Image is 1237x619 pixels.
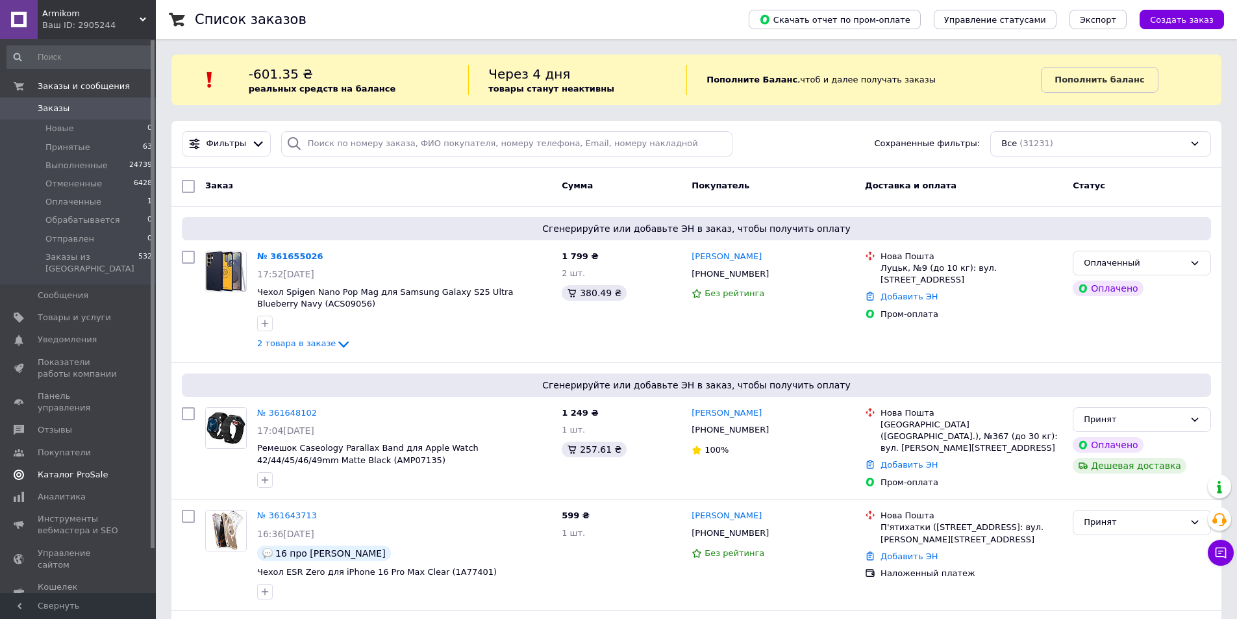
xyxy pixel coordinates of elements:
[562,181,593,190] span: Сумма
[1084,257,1184,270] div: Оплаченный
[45,178,102,190] span: Отмененные
[45,196,101,208] span: Оплаченные
[147,233,152,245] span: 0
[749,10,921,29] button: Скачать отчет по пром-оплате
[38,334,97,346] span: Уведомления
[206,408,246,448] img: Фото товару
[45,233,94,245] span: Отправлен
[206,251,246,292] img: Фото товару
[1150,15,1214,25] span: Создать заказ
[759,14,910,25] span: Скачать отчет по пром-оплате
[206,511,246,551] img: Фото товару
[42,8,140,19] span: Armikom
[38,390,120,414] span: Панель управления
[257,251,323,261] a: № 361655026
[38,103,69,114] span: Заказы
[705,445,729,455] span: 100%
[38,581,120,605] span: Кошелек компании
[195,12,306,27] h1: Список заказов
[692,269,769,279] span: [PHONE_NUMBER]
[881,419,1062,455] div: [GEOGRAPHIC_DATA] ([GEOGRAPHIC_DATA].), №367 (до 30 кг): вул. [PERSON_NAME][STREET_ADDRESS]
[692,251,762,263] a: [PERSON_NAME]
[881,510,1062,522] div: Нова Пошта
[874,138,980,150] span: Сохраненные фильтры:
[562,511,590,520] span: 599 ₴
[147,214,152,226] span: 0
[934,10,1056,29] button: Управление статусами
[257,338,351,348] a: 2 товара в заказе
[6,45,153,69] input: Поиск
[257,408,317,418] a: № 361648102
[38,312,111,323] span: Товары и услуги
[562,408,598,418] span: 1 249 ₴
[257,287,513,309] a: Чехол Spigen Nano Pop Mag для Samsung Galaxy S25 Ultra Blueberry Navy (ACS09056)
[562,251,598,261] span: 1 799 ₴
[562,285,627,301] div: 380.49 ₴
[562,442,627,457] div: 257.61 ₴
[257,269,314,279] span: 17:52[DATE]
[205,181,233,190] span: Заказ
[38,357,120,380] span: Показатели работы компании
[706,75,797,84] b: Пополните Баланс
[38,548,120,571] span: Управление сайтом
[205,251,247,292] a: Фото товару
[1069,10,1127,29] button: Экспорт
[147,123,152,134] span: 0
[1084,413,1184,427] div: Принят
[1084,516,1184,529] div: Принят
[249,84,396,94] b: реальных средств на балансе
[1073,181,1105,190] span: Статус
[200,70,219,90] img: :exclamation:
[1001,138,1017,150] span: Все
[686,65,1041,95] div: , чтоб и далее получать заказы
[38,491,86,503] span: Аналитика
[881,477,1062,488] div: Пром-оплата
[257,511,317,520] a: № 361643713
[692,425,769,435] span: [PHONE_NUMBER]
[129,160,152,171] span: 24739
[205,407,247,449] a: Фото товару
[488,66,570,82] span: Через 4 дня
[257,567,497,577] a: Чехол ESR Zero для iPhone 16 Pro Max Clear (1A77401)
[249,66,313,82] span: -601.35 ₴
[143,142,152,153] span: 63
[38,447,91,459] span: Покупатели
[881,522,1062,545] div: П'ятихатки ([STREET_ADDRESS]: вул. [PERSON_NAME][STREET_ADDRESS]
[881,292,938,301] a: Добавить ЭН
[562,425,585,435] span: 1 шт.
[45,142,90,153] span: Принятые
[262,548,273,559] img: :speech_balloon:
[45,214,119,226] span: Обрабатывается
[45,160,108,171] span: Выполненные
[488,84,614,94] b: товары станут неактивны
[1080,15,1116,25] span: Экспорт
[692,528,769,538] span: [PHONE_NUMBER]
[1140,10,1224,29] button: Создать заказ
[1041,67,1158,93] a: Пополнить баланс
[42,19,156,31] div: Ваш ID: 2905244
[275,548,386,559] span: 16 про [PERSON_NAME]
[38,290,88,301] span: Сообщения
[134,178,152,190] span: 6428
[881,551,938,561] a: Добавить ЭН
[138,251,152,275] span: 532
[205,510,247,551] a: Фото товару
[147,196,152,208] span: 1
[45,123,74,134] span: Новые
[1073,281,1143,296] div: Оплачено
[187,222,1206,235] span: Сгенерируйте или добавьте ЭН в заказ, чтобы получить оплату
[1055,75,1144,84] b: Пополнить баланс
[1208,540,1234,566] button: Чат с покупателем
[881,407,1062,419] div: Нова Пошта
[38,469,108,481] span: Каталог ProSale
[257,443,479,465] a: Ремешок Caseology Parallax Band для Apple Watch 42/44/45/46/49mm Matte Black (AMP07135)
[692,510,762,522] a: [PERSON_NAME]
[45,251,138,275] span: Заказы из [GEOGRAPHIC_DATA]
[206,138,247,150] span: Фильтры
[1073,437,1143,453] div: Оплачено
[1127,14,1224,24] a: Создать заказ
[1073,458,1186,474] div: Дешевая доставка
